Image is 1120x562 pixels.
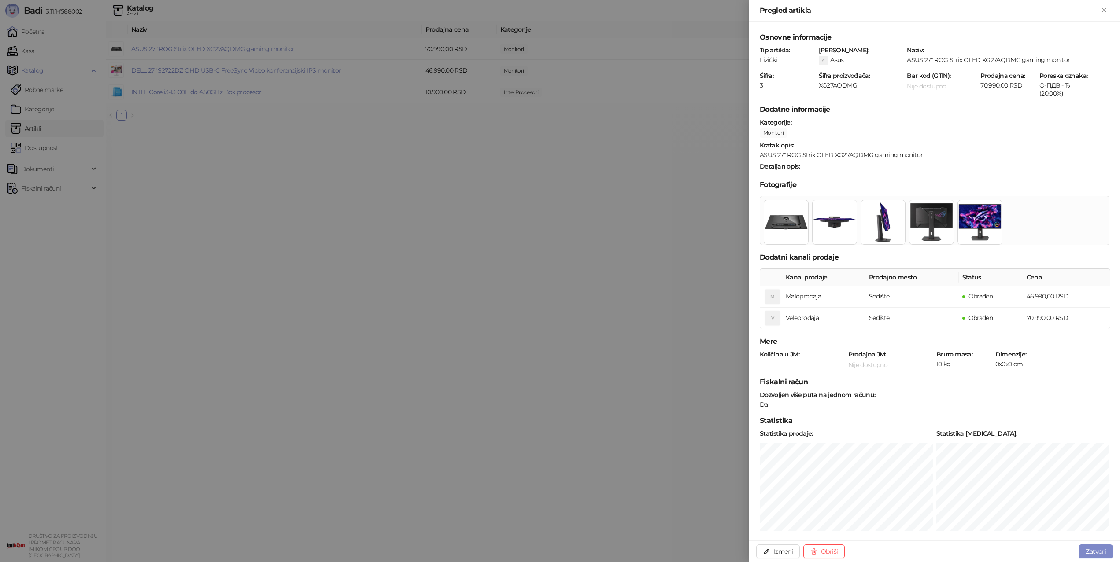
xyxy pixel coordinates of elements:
div: О-ПДВ - Ђ (20,00%) [1039,81,1096,97]
strong: Tip artikla : [760,46,790,54]
strong: Dozvoljen više puta na jednom računu : [760,391,875,399]
div: Fizički [759,56,816,64]
button: Zatvori [1099,5,1109,16]
div: 0x0x0 cm [994,360,1110,368]
strong: Količina u JM : [760,350,799,358]
button: Izmeni [756,544,800,558]
div: M [765,290,780,304]
th: Prodajno mesto [865,269,959,286]
div: XG27AQDMG [818,81,905,89]
div: Maloprodaja [784,290,823,303]
td: Cena [1023,286,1110,308]
strong: Kategorije : [760,118,791,126]
strong: Dimenzije : [995,350,1027,358]
div: 3 [759,81,816,89]
span: Prikaži sve [1076,539,1106,547]
button: Prikaži sve [1073,538,1109,548]
td: Prodajno mesto [865,308,959,329]
h5: Fiskalni račun [760,377,1109,387]
div: Asus [818,56,905,65]
div: Sedište [867,311,891,324]
th: Cena [1023,269,1110,286]
strong: Šifra : [760,72,773,80]
div: 10 kg [935,360,993,368]
th: Kanal prodaje [782,269,865,286]
span: Monitori [760,128,787,138]
h5: Dodatne informacije [760,104,1109,115]
div: V [765,311,780,325]
div: 70.990,00 RSD [1025,311,1070,324]
td: Status [959,286,1023,308]
th: Status [959,269,1023,286]
td: Status [959,308,1023,329]
strong: Bruto masa : [936,350,972,358]
div: Veleprodaja [784,311,821,324]
h5: Dodatni kanali prodaje [760,252,1109,263]
h5: Fotografije [760,180,1109,190]
div: 1 [759,360,846,368]
div: 46.990,00 RSD [1025,290,1071,303]
div: Pregled artikla [760,5,1099,16]
td: Cena [1023,308,1110,329]
strong: Poslednje prodaje : [760,539,815,547]
strong: Šifra proizvođača : [819,72,870,80]
strong: Statistika [MEDICAL_DATA] : [936,430,1017,437]
td: Prodajno mesto [865,286,959,308]
strong: Naziv : [907,46,924,54]
span: Nije dostupno [848,361,888,369]
strong: Statistika prodaje : [760,430,813,437]
div: A [819,56,828,65]
span: Nije dostupno [907,82,946,90]
strong: Kratak opis : [760,141,794,149]
div: ASUS 27" ROG Strix OLED XG27AQDMG gaming monitor [759,151,1110,159]
td: Kanal prodaje [782,308,865,329]
h5: Mere [760,336,1109,347]
td: Kanal prodaje [782,286,865,308]
button: Zatvori [1079,544,1113,558]
h5: Statistika [760,415,1109,426]
div: ASUS 27" ROG Strix OLED XG27AQDMG gaming monitor [906,56,1110,64]
strong: Detaljan opis : [760,162,800,170]
div: Sedište [867,290,891,303]
strong: [PERSON_NAME] : [819,46,869,54]
h5: Osnovne informacije [760,32,1109,43]
strong: Prodajna cena : [980,72,1025,80]
button: Obriši [803,544,845,558]
strong: Prodajna JM : [848,350,886,358]
strong: Bar kod (GTIN) : [907,72,950,80]
span: Obrađen [968,292,993,300]
strong: Poreska oznaka : [1039,72,1087,80]
div: Da [759,400,1110,408]
span: Obrađen [968,314,993,322]
div: 70.990,00 RSD [980,81,1037,89]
